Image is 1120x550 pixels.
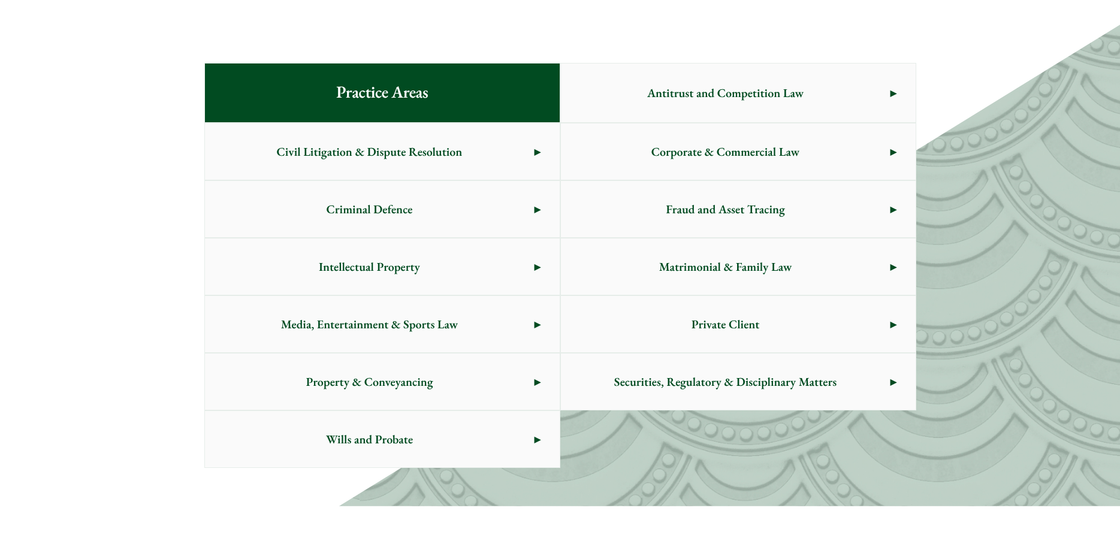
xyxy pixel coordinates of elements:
[561,238,890,295] span: Matrimonial & Family Law
[205,353,535,410] span: Property & Conveyancing
[205,238,535,295] span: Intellectual Property
[205,411,560,467] a: Wills and Probate
[205,181,560,237] a: Criminal Defence
[317,64,447,122] span: Practice Areas
[205,353,560,410] a: Property & Conveyancing
[205,296,560,352] a: Media, Entertainment & Sports Law
[205,411,535,467] span: Wills and Probate
[561,64,916,122] a: Antitrust and Competition Law
[561,181,890,237] span: Fraud and Asset Tracing
[561,123,890,180] span: Corporate & Commercial Law
[205,181,535,237] span: Criminal Defence
[205,238,560,295] a: Intellectual Property
[561,353,916,410] a: Securities, Regulatory & Disciplinary Matters
[561,296,916,352] a: Private Client
[205,296,535,352] span: Media, Entertainment & Sports Law
[205,123,560,180] a: Civil Litigation & Dispute Resolution
[205,123,535,180] span: Civil Litigation & Dispute Resolution
[561,123,916,180] a: Corporate & Commercial Law
[561,238,916,295] a: Matrimonial & Family Law
[561,181,916,237] a: Fraud and Asset Tracing
[561,296,890,352] span: Private Client
[561,353,890,410] span: Securities, Regulatory & Disciplinary Matters
[561,65,890,121] span: Antitrust and Competition Law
